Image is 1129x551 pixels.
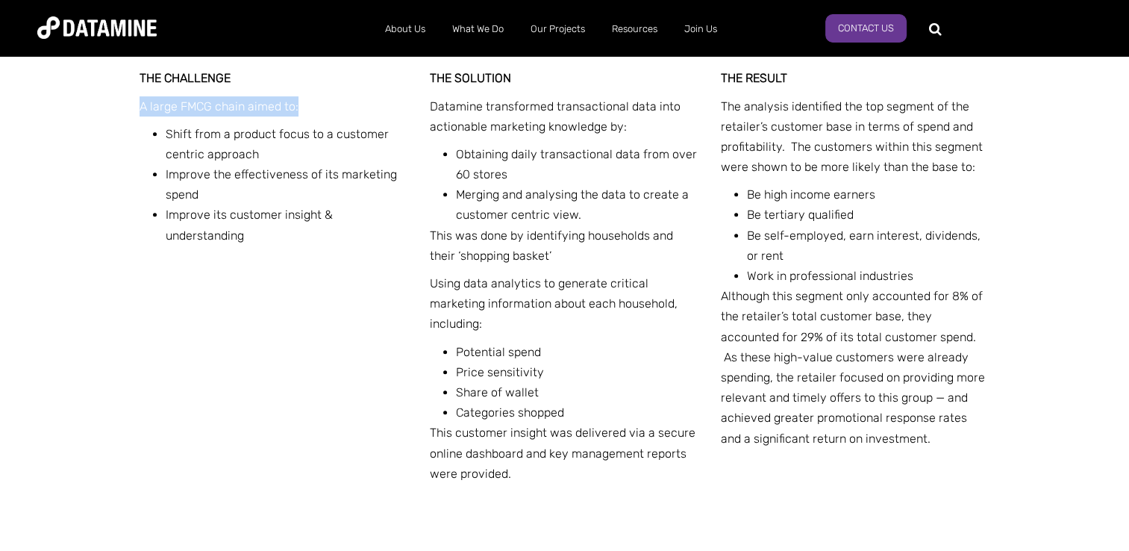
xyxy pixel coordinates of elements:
[456,382,699,402] li: Share of wallet
[166,164,409,205] li: Improve the effectiveness of its marketing spend
[372,10,439,49] a: About Us
[747,205,990,225] li: Be tertiary qualified
[456,402,699,423] li: Categories shopped
[517,10,598,49] a: Our Projects
[430,96,699,137] p: Datamine transformed transactional data into actionable marketing knowledge by:
[747,225,990,266] li: Be self-employed, earn interest, dividends, or rent
[456,144,699,184] li: Obtaining daily transactional data from over 60 stores
[430,225,699,266] p: This was done by identifying households and their ‘shopping basket’
[721,71,787,85] span: THE RESULT
[140,96,409,116] p: A large FMCG chain aimed to:
[747,266,990,286] li: Work in professional industries
[456,362,699,382] li: Price sensitivity
[747,184,990,205] li: Be high income earners
[439,10,517,49] a: What We Do
[430,273,699,334] p: Using data analytics to generate critical marketing information about each household, including:
[721,286,990,449] p: Although this segment only accounted for 8% of the retailer’s total customer base, they accounted...
[430,71,511,85] strong: THE SOLUTION
[721,96,990,178] p: The analysis identified the top segment of the retailer’s customer base in terms of spend and pro...
[37,16,157,39] img: Datamine
[456,184,699,225] li: Merging and analysing the data to create a customer centric view.
[671,10,731,49] a: Join Us
[166,124,409,164] li: Shift from a product focus to a customer centric approach
[166,205,409,245] li: Improve its customer insight & understanding
[430,423,699,484] p: This customer insight was delivered via a secure online dashboard and key management reports were...
[825,14,907,43] a: Contact Us
[598,10,671,49] a: Resources
[456,342,699,362] li: Potential spend
[140,71,231,85] span: THE CHALLENGE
